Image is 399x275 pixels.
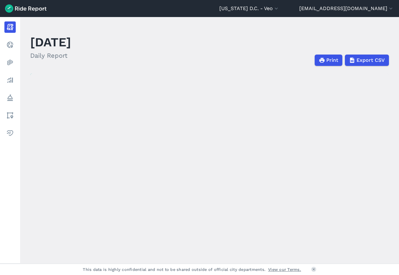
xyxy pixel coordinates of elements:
button: Export CSV [345,55,389,66]
h1: [DATE] [30,33,71,51]
span: Export CSV [357,56,385,64]
button: [US_STATE] D.C. - Veo [219,5,279,12]
img: Ride Report [5,4,47,13]
h2: Daily Report [30,51,71,60]
span: Print [326,56,338,64]
a: Report [4,21,16,33]
button: Print [315,55,342,66]
a: Realtime [4,39,16,50]
a: Areas [4,110,16,121]
a: Analyze [4,74,16,86]
a: View our Terms. [268,266,301,272]
a: Heatmaps [4,57,16,68]
button: [EMAIL_ADDRESS][DOMAIN_NAME] [299,5,394,12]
a: Health [4,127,16,139]
a: Policy [4,92,16,103]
